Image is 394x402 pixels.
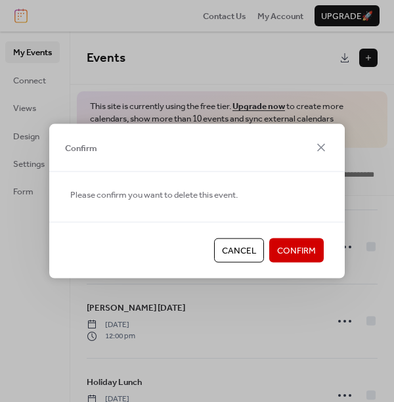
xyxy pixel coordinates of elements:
span: Cancel [222,244,256,257]
span: Confirm [65,141,97,154]
button: Confirm [269,238,324,262]
button: Cancel [214,238,264,262]
span: Confirm [277,244,316,257]
span: Please confirm you want to delete this event. [70,189,238,202]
